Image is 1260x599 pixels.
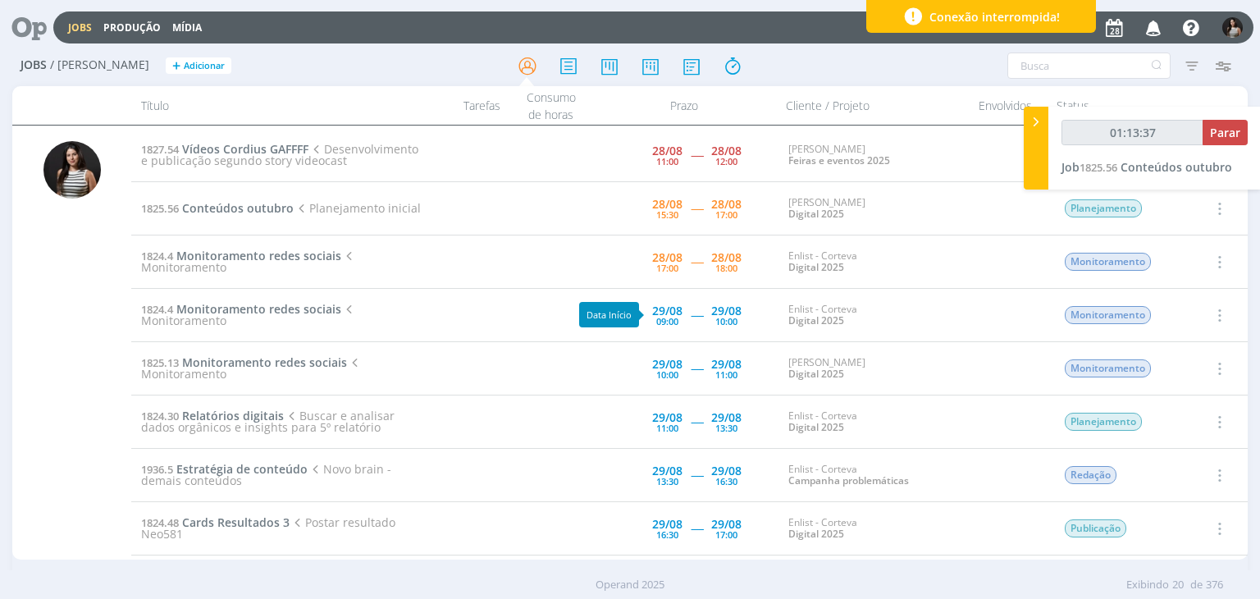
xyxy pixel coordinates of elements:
[1047,86,1186,125] div: Status
[167,21,207,34] button: Mídia
[652,519,682,530] div: 29/08
[141,514,395,542] span: Postar resultado Neo581
[141,409,179,423] span: 1824.30
[656,370,678,379] div: 10:00
[788,313,844,327] a: Digital 2025
[788,517,957,541] div: Enlist - Corteva
[788,527,844,541] a: Digital 2025
[21,58,47,72] span: Jobs
[652,145,682,157] div: 28/08
[172,21,202,34] a: Mídia
[141,248,341,263] a: 1824.4Monitoramento redes sociais
[141,302,173,317] span: 1824.4
[656,263,678,272] div: 17:00
[141,141,308,157] a: 1827.54Vídeos Cordius GAFFFF
[715,423,737,432] div: 13:30
[788,144,957,167] div: [PERSON_NAME]
[592,86,776,125] div: Prazo
[141,514,290,530] a: 1824.48Cards Resultados 3
[1190,577,1203,593] span: de
[141,408,394,435] span: Buscar e analisar dados orgânicos e insights para 5º relatório
[141,461,308,477] a: 1936.5Estratégia de conteúdo
[776,86,965,125] div: Cliente / Projeto
[711,145,742,157] div: 28/08
[98,21,166,34] button: Produção
[711,305,742,317] div: 29/08
[652,305,682,317] div: 29/08
[788,153,890,167] a: Feiras e eventos 2025
[141,301,341,317] a: 1824.4Monitoramento redes sociais
[788,357,957,381] div: [PERSON_NAME]
[715,477,737,486] div: 16:30
[141,354,347,370] a: 1825.13Monitoramento redes sociais
[579,302,639,327] div: Data Início
[1126,577,1169,593] span: Exibindo
[711,199,742,210] div: 28/08
[691,360,703,376] span: -----
[965,86,1047,125] div: Envolvidos
[1065,519,1126,537] span: Publicação
[656,210,678,219] div: 15:30
[510,86,592,125] div: Consumo de horas
[711,252,742,263] div: 28/08
[788,410,957,434] div: Enlist - Corteva
[141,301,356,328] span: Monitoramento
[656,157,678,166] div: 11:00
[182,408,284,423] span: Relatórios digitais
[711,412,742,423] div: 29/08
[172,57,180,75] span: +
[711,465,742,477] div: 29/08
[141,141,418,168] span: Desenvolvimento e publicação segundo story videocast
[1203,120,1248,145] button: Parar
[715,530,737,539] div: 17:00
[788,207,844,221] a: Digital 2025
[1210,125,1240,140] span: Parar
[182,514,290,530] span: Cards Resultados 3
[788,250,957,274] div: Enlist - Corteva
[788,197,957,221] div: [PERSON_NAME]
[141,462,173,477] span: 1936.5
[788,367,844,381] a: Digital 2025
[182,354,347,370] span: Monitoramento redes sociais
[1007,53,1171,79] input: Busca
[1065,199,1142,217] span: Planejamento
[788,420,844,434] a: Digital 2025
[656,317,678,326] div: 09:00
[182,141,308,157] span: Vídeos Cordius GAFFFF
[1172,577,1184,593] span: 20
[1080,160,1117,175] span: 1825.56
[691,254,703,269] span: -----
[652,465,682,477] div: 29/08
[715,370,737,379] div: 11:00
[788,464,957,487] div: Enlist - Corteva
[715,210,737,219] div: 17:00
[166,57,231,75] button: +Adicionar
[1065,306,1151,324] span: Monitoramento
[1206,577,1223,593] span: 376
[711,359,742,370] div: 29/08
[691,147,703,162] span: -----
[141,200,294,216] a: 1825.56Conteúdos outubro
[656,477,678,486] div: 13:30
[711,519,742,530] div: 29/08
[788,473,909,487] a: Campanha problemáticas
[1061,159,1232,175] a: Job1825.56Conteúdos outubro
[141,515,179,530] span: 1824.48
[715,317,737,326] div: 10:00
[652,252,682,263] div: 28/08
[691,307,703,322] span: -----
[103,21,161,34] a: Produção
[412,86,510,125] div: Tarefas
[1065,253,1151,271] span: Monitoramento
[652,412,682,423] div: 29/08
[691,200,703,216] span: -----
[652,359,682,370] div: 29/08
[1221,13,1244,42] button: C
[691,414,703,429] span: -----
[1065,466,1116,484] span: Redação
[68,21,92,34] a: Jobs
[50,58,149,72] span: / [PERSON_NAME]
[176,301,341,317] span: Monitoramento redes sociais
[43,141,101,199] img: C
[691,467,703,482] span: -----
